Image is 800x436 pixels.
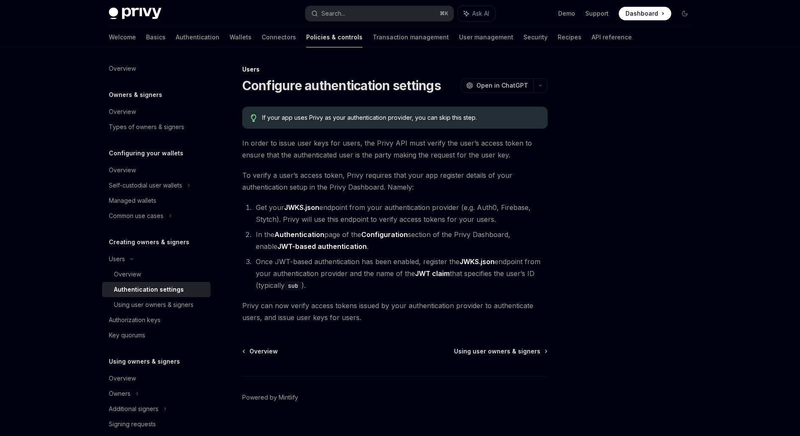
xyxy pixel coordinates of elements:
a: Using user owners & signers [454,347,547,356]
strong: Configuration [361,230,408,239]
div: Owners [109,389,130,399]
div: Authentication settings [114,284,184,295]
h1: Configure authentication settings [242,78,441,93]
span: ⌘ K [440,10,448,17]
div: Key quorums [109,330,145,340]
span: Ask AI [472,9,489,18]
span: Overview [249,347,278,356]
svg: Tip [251,114,257,122]
strong: Authentication [274,230,324,239]
button: Ask AI [458,6,495,21]
div: Users [242,65,548,74]
div: Using user owners & signers [114,300,194,310]
div: Common use cases [109,211,163,221]
a: Demo [558,9,575,18]
div: Authorization keys [109,315,161,325]
a: Basics [146,27,166,47]
a: Overview [102,61,210,76]
strong: JWT claim [415,269,450,278]
strong: JWKS.json [460,257,495,266]
img: dark logo [109,8,161,19]
div: Additional signers [109,404,158,414]
div: Overview [114,269,141,279]
a: Overview [102,371,210,386]
h5: Creating owners & signers [109,237,189,247]
a: Recipes [558,27,581,47]
div: Self-custodial user wallets [109,180,182,190]
a: Types of owners & signers [102,119,210,135]
div: Overview [109,373,136,384]
span: In order to issue user keys for users, the Privy API must verify the user’s access token to ensur... [242,137,548,161]
h5: Owners & signers [109,90,162,100]
a: Key quorums [102,328,210,343]
h5: Configuring your wallets [109,148,183,158]
a: Managed wallets [102,193,210,208]
strong: JWT-based authentication [277,242,367,251]
a: Welcome [109,27,136,47]
a: Authentication [176,27,219,47]
li: Once JWT-based authentication has been enabled, register the endpoint from your authentication pr... [253,256,548,291]
div: If your app uses Privy as your authentication provider, you can skip this step. [262,113,539,122]
span: Using user owners & signers [454,347,540,356]
span: Open in ChatGPT [476,81,528,90]
code: sub [285,281,302,290]
span: To verify a user’s access token, Privy requires that your app register details of your authentica... [242,169,548,193]
li: In the page of the section of the Privy Dashboard, enable . [253,229,548,252]
li: Get your endpoint from your authentication provider (e.g. Auth0, Firebase, Stytch). Privy will us... [253,201,548,225]
a: Transaction management [373,27,449,47]
span: Dashboard [626,9,658,18]
div: Types of owners & signers [109,122,184,132]
a: Connectors [262,27,296,47]
a: Powered by Mintlify [242,393,298,402]
a: Overview [243,347,278,356]
a: Policies & controls [306,27,363,47]
a: Security [523,27,548,47]
a: Overview [102,267,210,282]
div: Search... [321,8,345,19]
a: Authentication settings [102,282,210,297]
div: Managed wallets [109,196,156,206]
button: Open in ChatGPT [461,78,533,93]
div: Signing requests [109,419,156,429]
a: Overview [102,163,210,178]
div: Overview [109,107,136,117]
a: User management [459,27,513,47]
button: Toggle dark mode [678,7,692,20]
a: API reference [592,27,632,47]
h5: Using owners & signers [109,356,180,367]
a: Overview [102,104,210,119]
a: Signing requests [102,417,210,432]
a: Wallets [230,27,252,47]
div: Users [109,254,125,264]
div: Overview [109,63,136,74]
span: Privy can now verify access tokens issued by your authentication provider to authenticate users, ... [242,300,548,323]
a: Authorization keys [102,312,210,328]
strong: JWKS.json [284,203,319,212]
div: Overview [109,165,136,175]
a: Dashboard [619,7,671,20]
a: Using user owners & signers [102,297,210,312]
a: Support [585,9,609,18]
button: Search...⌘K [305,6,454,21]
